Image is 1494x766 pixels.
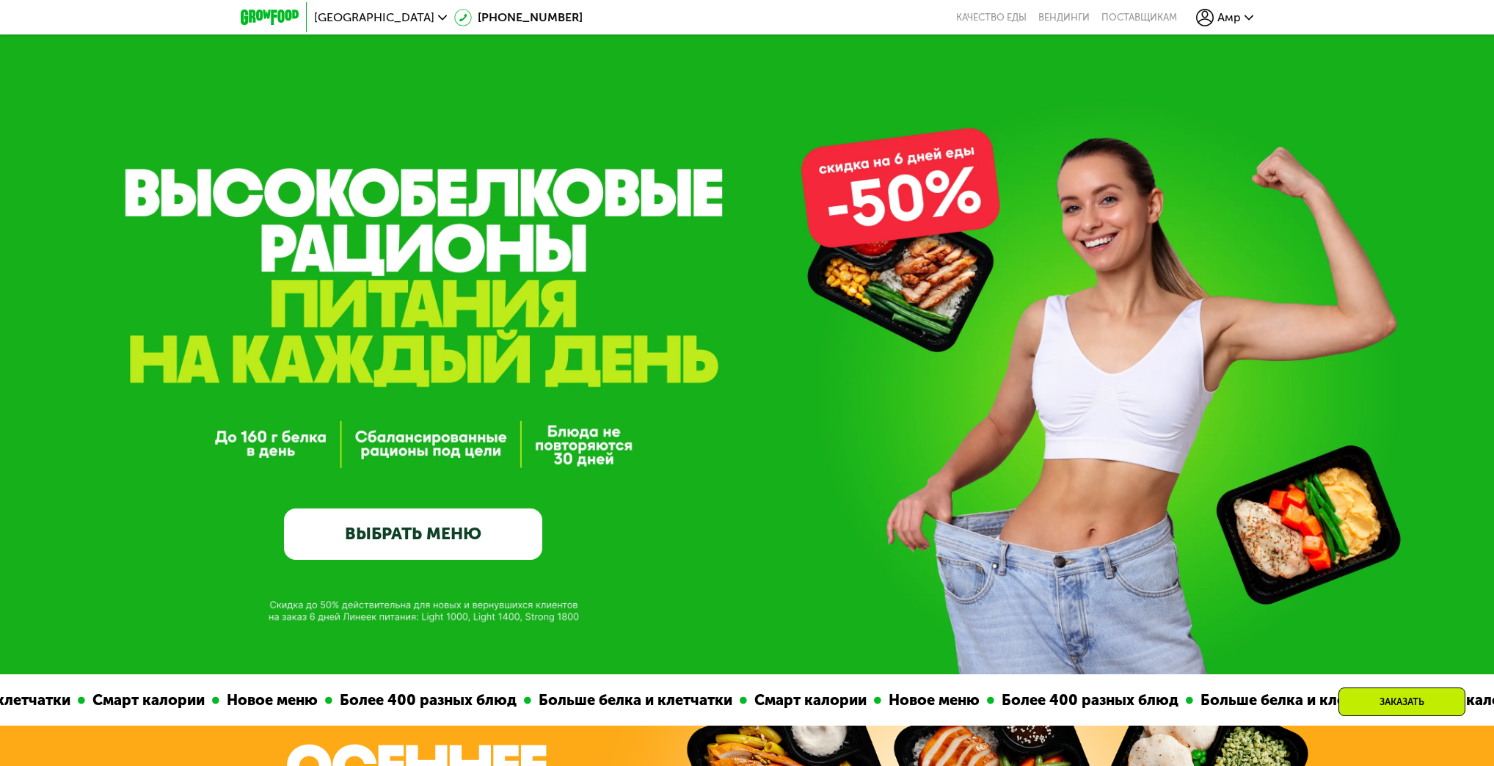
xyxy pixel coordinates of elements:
div: Новое меню [214,689,319,712]
div: Заказать [1338,687,1465,716]
div: Новое меню [875,689,981,712]
a: Вендинги [1038,12,1090,23]
a: [PHONE_NUMBER] [454,9,583,26]
div: Более 400 разных блюд [327,689,518,712]
a: Качество еды [956,12,1027,23]
div: поставщикам [1101,12,1177,23]
span: [GEOGRAPHIC_DATA] [314,12,434,23]
a: ВЫБРАТЬ МЕНЮ [284,508,542,561]
span: Амр [1217,12,1241,23]
div: Более 400 разных блюд [988,689,1180,712]
div: Больше белка и клетчатки [1187,689,1396,712]
div: Смарт калории [741,689,868,712]
div: Смарт калории [79,689,206,712]
div: Больше белка и клетчатки [525,689,734,712]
